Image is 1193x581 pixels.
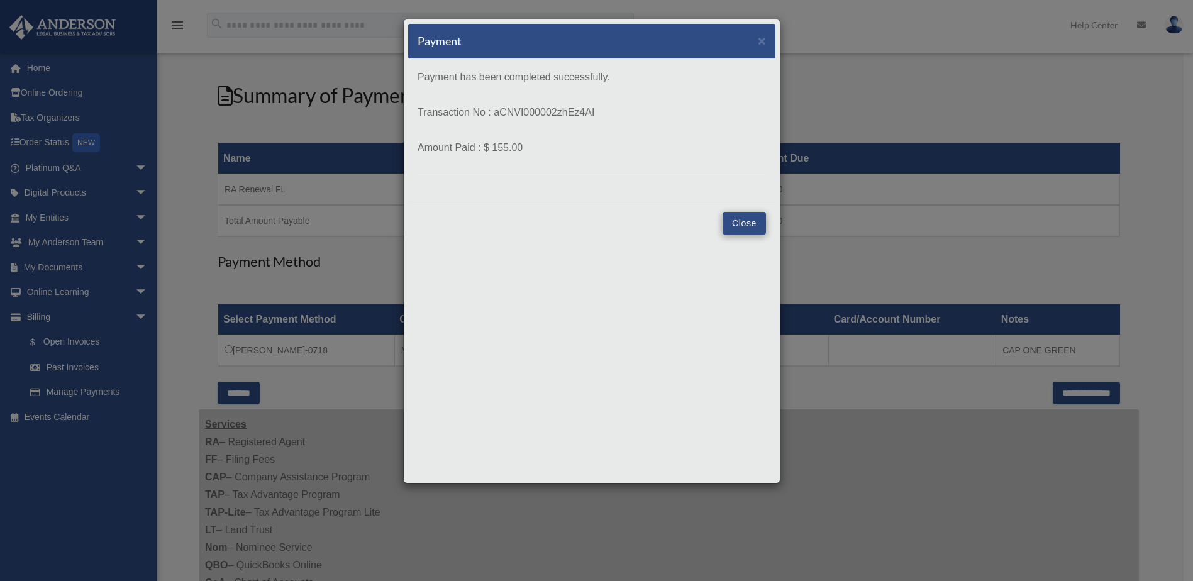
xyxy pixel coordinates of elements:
[418,69,766,86] p: Payment has been completed successfully.
[758,34,766,47] button: Close
[418,104,766,121] p: Transaction No : aCNVI000002zhEz4AI
[723,212,766,235] button: Close
[418,139,766,157] p: Amount Paid : $ 155.00
[418,33,462,49] h5: Payment
[758,33,766,48] span: ×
